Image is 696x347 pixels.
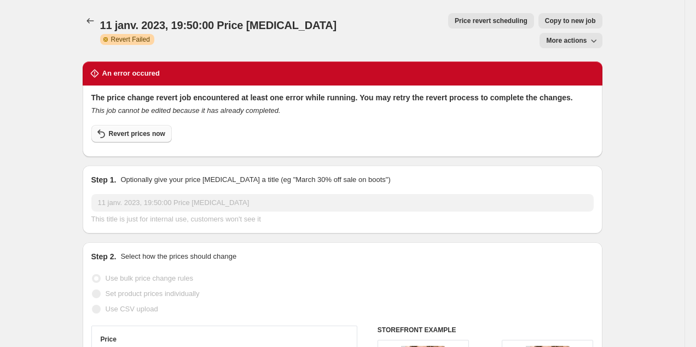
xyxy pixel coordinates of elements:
h2: Step 1. [91,174,117,185]
span: Copy to new job [545,16,596,25]
button: More actions [540,33,602,48]
h6: STOREFRONT EXAMPLE [378,326,594,334]
span: Use bulk price change rules [106,274,193,282]
h2: The price change revert job encountered at least one error while running. You may retry the rever... [91,92,594,103]
span: Revert Failed [111,35,150,44]
span: Set product prices individually [106,289,200,298]
span: This title is just for internal use, customers won't see it [91,215,261,223]
span: Use CSV upload [106,305,158,313]
p: Optionally give your price [MEDICAL_DATA] a title (eg "March 30% off sale on boots") [120,174,390,185]
input: 30% off holiday sale [91,194,594,212]
span: Price revert scheduling [455,16,527,25]
button: Revert prices now [91,125,172,143]
h2: An error occured [102,68,160,79]
span: More actions [546,36,587,45]
button: Price revert scheduling [448,13,534,29]
span: Revert prices now [109,129,165,138]
span: 11 janv. 2023, 19:50:00 Price [MEDICAL_DATA] [100,19,337,31]
p: Select how the prices should change [120,251,236,262]
button: Price change jobs [83,13,98,29]
i: This job cannot be edited because it has already completed. [91,106,281,115]
button: Copy to new job [538,13,602,29]
h2: Step 2. [91,251,117,262]
h3: Price [101,335,117,344]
